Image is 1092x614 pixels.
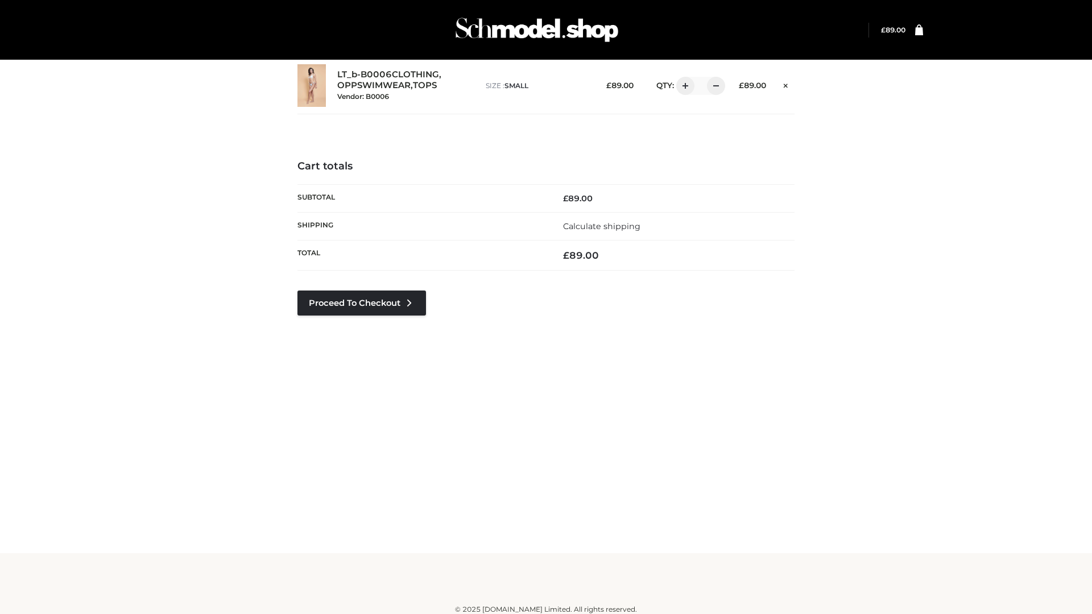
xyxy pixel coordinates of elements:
[297,240,546,271] th: Total
[337,69,392,80] a: LT_b-B0006
[881,26,886,34] span: £
[486,81,589,91] p: size :
[297,212,546,240] th: Shipping
[337,92,389,101] small: Vendor: B0006
[413,80,437,91] a: TOPS
[606,81,611,90] span: £
[777,77,795,92] a: Remove this item
[392,69,439,80] a: CLOTHING
[563,221,640,231] a: Calculate shipping
[606,81,634,90] bdi: 89.00
[337,69,474,101] div: , ,
[297,291,426,316] a: Proceed to Checkout
[739,81,744,90] span: £
[881,26,905,34] a: £89.00
[297,64,326,107] img: LT_b-B0006 - SMALL
[297,184,546,212] th: Subtotal
[563,193,568,204] span: £
[645,77,721,95] div: QTY:
[297,160,795,173] h4: Cart totals
[563,250,599,261] bdi: 89.00
[563,250,569,261] span: £
[881,26,905,34] bdi: 89.00
[504,81,528,90] span: SMALL
[452,7,622,52] img: Schmodel Admin 964
[739,81,766,90] bdi: 89.00
[563,193,593,204] bdi: 89.00
[337,80,411,91] a: OPPSWIMWEAR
